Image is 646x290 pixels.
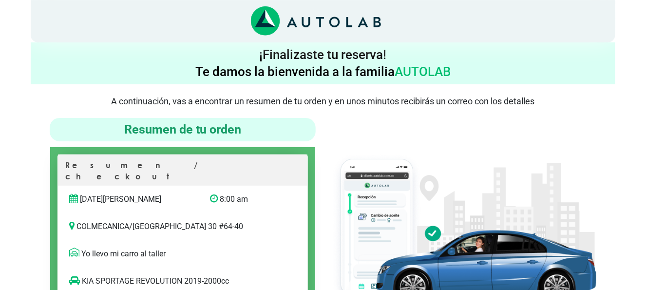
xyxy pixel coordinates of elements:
h4: Resumen de tu orden [54,122,312,137]
span: AUTOLAB [395,64,451,79]
p: Resumen / checkout [65,160,300,186]
p: KIA SPORTAGE REVOLUTION 2019-2000cc [69,275,276,287]
p: Yo llevo mi carro al taller [69,248,296,260]
p: COLMECANICA / [GEOGRAPHIC_DATA] 30 #64-40 [69,221,296,232]
p: 8:00 am [210,193,276,205]
p: [DATE][PERSON_NAME] [69,193,195,205]
a: Link al sitio de autolab [251,16,381,25]
h4: ¡Finalizaste tu reserva! Te damos la bienvenida a la familia [35,46,611,80]
p: A continuación, vas a encontrar un resumen de tu orden y en unos minutos recibirás un correo con ... [31,96,615,106]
